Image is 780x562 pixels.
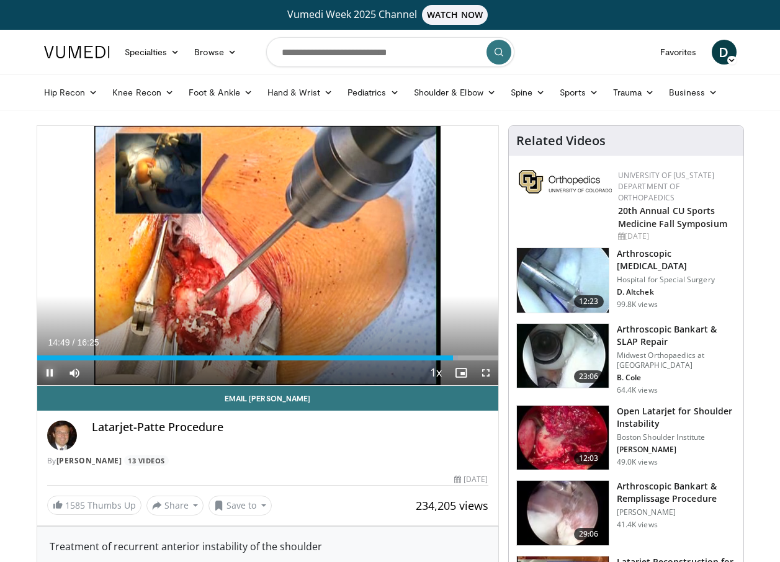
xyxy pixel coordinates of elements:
[517,248,609,313] img: 10039_3.png.150x105_q85_crop-smart_upscale.jpg
[653,40,704,65] a: Favorites
[606,80,662,105] a: Trauma
[37,386,498,411] a: Email [PERSON_NAME]
[424,360,449,385] button: Playback Rate
[618,205,727,230] a: 20th Annual CU Sports Medicine Fall Symposium
[37,126,498,386] video-js: Video Player
[617,445,736,455] p: [PERSON_NAME]
[92,421,488,434] h4: Latarjet-Patte Procedure
[416,498,488,513] span: 234,205 views
[47,421,77,450] img: Avatar
[117,40,187,65] a: Specialties
[617,520,658,530] p: 41.4K views
[617,480,736,505] h3: Arthroscopic Bankart & Remplissage Procedure
[516,133,606,148] h4: Related Videos
[50,539,486,554] div: Treatment of recurrent anterior instability of the shoulder
[516,323,736,395] a: 23:06 Arthroscopic Bankart & SLAP Repair Midwest Orthopaedics at [GEOGRAPHIC_DATA] B. Cole 64.4K ...
[617,373,736,383] p: B. Cole
[617,385,658,395] p: 64.4K views
[56,455,122,466] a: [PERSON_NAME]
[617,248,736,272] h3: Arthroscopic [MEDICAL_DATA]
[181,80,260,105] a: Foot & Ankle
[62,360,87,385] button: Mute
[519,170,612,194] img: 355603a8-37da-49b6-856f-e00d7e9307d3.png.150x105_q85_autocrop_double_scale_upscale_version-0.2.png
[340,80,406,105] a: Pediatrics
[124,455,169,466] a: 13 Videos
[260,80,340,105] a: Hand & Wrist
[617,323,736,348] h3: Arthroscopic Bankart & SLAP Repair
[574,370,604,383] span: 23:06
[712,40,737,65] a: D
[146,496,204,515] button: Share
[46,5,735,25] a: Vumedi Week 2025 ChannelWATCH NOW
[47,455,488,466] div: By
[617,287,736,297] p: D. Altchek
[37,355,498,360] div: Progress Bar
[266,37,514,67] input: Search topics, interventions
[661,80,725,105] a: Business
[617,405,736,430] h3: Open Latarjet for Shoulder Instability
[516,480,736,546] a: 29:06 Arthroscopic Bankart & Remplissage Procedure [PERSON_NAME] 41.4K views
[617,432,736,442] p: Boston Shoulder Institute
[503,80,552,105] a: Spine
[187,40,244,65] a: Browse
[208,496,272,515] button: Save to
[37,360,62,385] button: Pause
[617,350,736,370] p: Midwest Orthopaedics at [GEOGRAPHIC_DATA]
[37,80,105,105] a: Hip Recon
[618,170,715,203] a: University of [US_STATE] Department of Orthopaedics
[574,528,604,540] span: 29:06
[47,496,141,515] a: 1585 Thumbs Up
[473,360,498,385] button: Fullscreen
[516,248,736,313] a: 12:23 Arthroscopic [MEDICAL_DATA] Hospital for Special Surgery D. Altchek 99.8K views
[516,405,736,471] a: 12:03 Open Latarjet for Shoulder Instability Boston Shoulder Institute [PERSON_NAME] 49.0K views
[454,474,488,485] div: [DATE]
[422,5,488,25] span: WATCH NOW
[617,507,736,517] p: [PERSON_NAME]
[48,337,70,347] span: 14:49
[617,300,658,310] p: 99.8K views
[552,80,606,105] a: Sports
[77,337,99,347] span: 16:25
[618,231,733,242] div: [DATE]
[517,324,609,388] img: cole_0_3.png.150x105_q85_crop-smart_upscale.jpg
[105,80,181,105] a: Knee Recon
[44,46,110,58] img: VuMedi Logo
[617,457,658,467] p: 49.0K views
[73,337,75,347] span: /
[406,80,503,105] a: Shoulder & Elbow
[449,360,473,385] button: Enable picture-in-picture mode
[517,406,609,470] img: 944938_3.png.150x105_q85_crop-smart_upscale.jpg
[65,499,85,511] span: 1585
[574,295,604,308] span: 12:23
[517,481,609,545] img: wolf_3.png.150x105_q85_crop-smart_upscale.jpg
[617,275,736,285] p: Hospital for Special Surgery
[574,452,604,465] span: 12:03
